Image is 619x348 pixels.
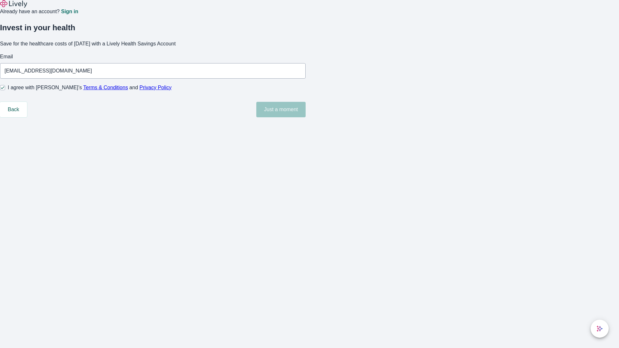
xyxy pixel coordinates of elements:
button: chat [591,320,609,338]
a: Sign in [61,9,78,14]
span: I agree with [PERSON_NAME]’s and [8,84,172,92]
a: Privacy Policy [140,85,172,90]
a: Terms & Conditions [83,85,128,90]
svg: Lively AI Assistant [596,325,603,332]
